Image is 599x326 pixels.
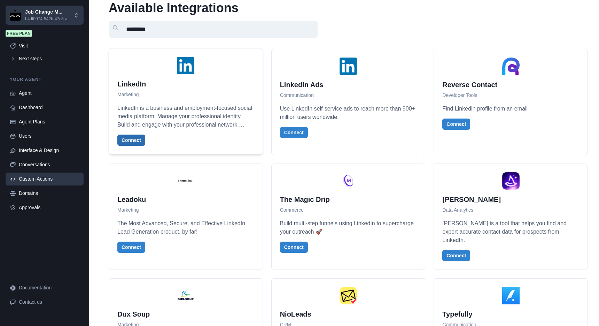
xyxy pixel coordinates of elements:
img: LinkedIn Ads [340,58,357,75]
p: Find Linkedin profile from an email [442,105,579,113]
img: Chakra UI [10,10,21,21]
img: Reverse Contact [502,58,520,75]
p: Marketing [117,91,254,98]
button: Chakra UIJob Change M...b4df0074-542b-47c8-a... [6,6,84,25]
h2: Available Integrations [109,0,588,15]
a: Documentation [6,281,84,294]
img: The Magic Drip [340,172,357,190]
button: Connect [117,135,145,146]
p: Use LinkedIn self-service ads to reach more than 900+ million users worldwide. [280,105,417,121]
div: Approvals [19,204,79,211]
div: Visit [19,42,79,50]
p: Your agent [6,76,84,83]
button: Connect [117,242,145,253]
div: Agent Plans [19,118,79,126]
h2: Reverse Contact [442,81,579,89]
h2: LinkedIn Ads [280,81,417,89]
h2: Dux Soup [117,310,254,318]
p: Developer Tools [442,92,579,99]
button: Connect [442,119,470,130]
span: Free plan [6,30,32,37]
div: Dashboard [19,104,79,111]
h2: Leadoku [117,195,254,204]
button: Connect [442,250,470,261]
h2: The Magic Drip [280,195,417,204]
img: Dux Soup [177,287,194,304]
div: Agent [19,90,79,97]
h2: NioLeads [280,310,417,318]
p: [PERSON_NAME] is a tool that helps you find and export accurate contact data for prospects from L... [442,219,579,244]
div: Interface & Design [19,147,79,154]
div: Custom Actions [19,175,79,183]
div: Conversations [19,161,79,168]
h2: LinkedIn [117,80,254,88]
img: LinkedIn [177,57,194,74]
img: Wiza [502,172,520,190]
button: Connect [280,242,308,253]
img: Typefully [502,287,520,304]
p: Build multi-step funnels using LinkedIn to supercharge your outreach 🚀 [280,219,417,236]
p: Job Change M... [25,8,71,16]
div: Documentation [19,284,79,291]
p: Marketing [117,206,254,214]
div: Users [19,132,79,140]
h2: Typefully [442,310,579,318]
p: LinkedIn is a business and employment-focused social media platform. Manage your professional ide... [117,104,254,129]
p: The Most Advanced, Secure, and Effective LinkedIn Lead Generation product, by far! [117,219,254,236]
button: Connect [280,127,308,138]
p: Data Analytics [442,206,579,214]
div: Contact us [19,298,79,306]
div: Domains [19,190,79,197]
img: NioLeads [340,287,357,304]
p: Communication [280,92,417,99]
p: Commerce [280,206,417,214]
p: b4df0074-542b-47c8-a... [25,16,71,22]
div: Next steps [19,55,79,62]
h2: [PERSON_NAME] [442,195,579,204]
img: Leadoku [177,172,194,190]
